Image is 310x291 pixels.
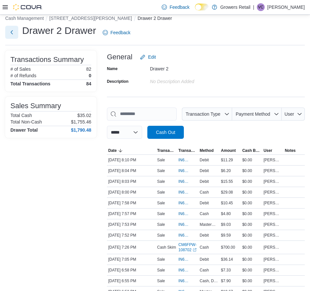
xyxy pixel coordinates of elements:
[107,66,118,71] label: Name
[178,257,190,262] span: IN6FPW-2030031
[263,268,282,273] span: [PERSON_NAME]
[262,147,283,154] button: User
[263,190,282,195] span: [PERSON_NAME]
[178,148,197,153] span: Transaction #
[200,179,209,184] span: Debit
[178,277,197,285] button: IN6FPW-2030011
[263,233,282,238] span: [PERSON_NAME]
[10,127,38,133] h4: Drawer Total
[241,147,262,154] button: Cash Back
[241,167,262,175] div: $0.00
[178,255,197,263] button: IN6FPW-2030031
[107,221,156,228] div: [DATE] 7:53 PM
[22,24,96,37] h1: Drawer 2 Drawer
[10,81,51,86] h4: Total Transactions
[178,242,197,253] a: CM6FPW-108702External link
[178,221,197,228] button: IN6FPW-2030082
[86,81,91,86] h4: 84
[107,156,156,164] div: [DATE] 8:10 PM
[157,211,165,216] p: Sale
[221,268,231,273] span: $7.33
[221,190,233,195] span: $29.08
[148,54,156,60] span: Edit
[263,148,272,153] span: User
[178,200,190,206] span: IN6FPW-2030091
[49,16,132,21] button: [STREET_ADDRESS][PERSON_NAME]
[157,257,165,262] p: Sale
[200,200,209,206] span: Debit
[156,129,175,136] span: Cash Out
[157,245,190,250] p: Cash Skim To Safe
[157,268,165,273] p: Sale
[200,211,209,216] span: Cash
[241,178,262,185] div: $0.00
[263,179,282,184] span: [PERSON_NAME]
[241,255,262,263] div: $0.00
[221,168,231,173] span: $6.20
[178,188,197,196] button: IN6FPW-2030097
[10,119,42,124] h6: Total Non-Cash
[5,15,305,23] nav: An example of EuiBreadcrumbs
[282,108,305,121] button: User
[253,3,254,11] p: |
[257,3,265,11] div: Valene Corbin
[71,119,91,124] p: $1,755.46
[200,257,209,262] span: Debit
[263,278,282,284] span: [PERSON_NAME]
[199,147,220,154] button: Method
[221,148,236,153] span: Amount
[241,188,262,196] div: $0.00
[107,147,156,154] button: Date
[178,278,190,284] span: IN6FPW-2030011
[107,266,156,274] div: [DATE] 6:58 PM
[10,66,31,72] h6: # of Sales
[263,200,282,206] span: [PERSON_NAME]
[221,222,231,227] span: $9.03
[178,156,197,164] button: IN6FPW-2030115
[232,108,282,121] button: Payment Method
[107,199,156,207] div: [DATE] 7:58 PM
[200,222,218,227] span: MasterCard
[263,157,282,163] span: [PERSON_NAME]
[157,157,165,163] p: Sale
[157,168,165,173] p: Sale
[177,147,198,154] button: Transaction #
[178,179,190,184] span: IN6FPW-2030102
[86,66,91,72] p: 82
[107,167,156,175] div: [DATE] 8:04 PM
[200,190,209,195] span: Cash
[221,200,233,206] span: $10.45
[200,278,218,284] span: Cash, Debit
[263,168,282,173] span: [PERSON_NAME]
[200,148,214,153] span: Method
[170,4,189,10] span: Feedback
[182,108,232,121] button: Transaction Type
[10,73,36,78] h6: # of Refunds
[138,51,158,64] button: Edit
[107,277,156,285] div: [DATE] 6:55 PM
[107,108,177,121] input: This is a search bar. As you type, the results lower in the page will automatically filter.
[236,111,270,117] span: Payment Method
[200,245,209,250] span: Cash
[178,266,197,274] button: IN6FPW-2030017
[263,245,282,250] span: [PERSON_NAME]
[10,56,84,64] h3: Transactions Summary
[159,1,192,14] a: Feedback
[10,102,61,110] h3: Sales Summary
[241,156,262,164] div: $0.00
[221,278,231,284] span: $7.90
[178,178,197,185] button: IN6FPW-2030102
[71,127,91,133] h4: $1,790.48
[157,200,165,206] p: Sale
[178,211,190,216] span: IN6FPW-2030089
[193,248,197,252] svg: External link
[200,157,209,163] span: Debit
[107,255,156,263] div: [DATE] 7:05 PM
[107,53,132,61] h3: General
[107,178,156,185] div: [DATE] 8:03 PM
[241,199,262,207] div: $0.00
[221,179,233,184] span: $15.55
[220,147,241,154] button: Amount
[157,222,165,227] p: Sale
[178,222,190,227] span: IN6FPW-2030082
